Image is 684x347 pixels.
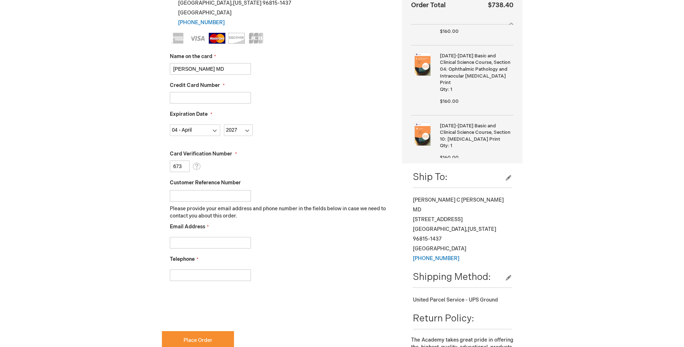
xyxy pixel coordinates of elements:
span: $160.00 [440,28,459,34]
strong: [DATE]-[DATE] Basic and Clinical Science Course, Section 04: Ophthalmic Pathology and Intraocular... [440,53,511,86]
img: MasterCard [209,33,225,44]
span: Qty [440,143,448,149]
span: Customer Reference Number [170,180,241,186]
span: Shipping Method: [413,272,491,283]
span: Card Verification Number [170,151,232,157]
img: American Express [170,33,186,44]
input: Card Verification Number [170,161,190,172]
span: Name on the card [170,53,212,60]
span: 1 [450,143,452,149]
span: Qty [440,87,448,92]
a: [PHONE_NUMBER] [178,19,225,26]
span: $160.00 [440,98,459,104]
span: 1 [450,87,452,92]
img: 2025-2026 Basic and Clinical Science Course, Section 04: Ophthalmic Pathology and Intraocular Tum... [411,53,434,76]
p: Please provide your email address and phone number in the fields below in case we need to contact... [170,205,392,220]
div: [PERSON_NAME] C [PERSON_NAME] MD [STREET_ADDRESS] [GEOGRAPHIC_DATA] , 96815-1437 [GEOGRAPHIC_DATA] [413,195,511,263]
img: 2025-2026 Basic and Clinical Science Course, Section 10: Glaucoma Print [411,123,434,146]
span: $160.00 [440,155,459,161]
input: Credit Card Number [170,92,251,104]
span: Ship To: [413,172,447,183]
span: Telephone [170,256,195,262]
span: $738.40 [488,1,513,9]
span: Email Address [170,224,205,230]
span: Return Policy: [413,313,474,324]
span: United Parcel Service - UPS Ground [413,297,498,303]
span: Place Order [184,337,212,343]
img: JCB [248,33,264,44]
strong: [DATE]-[DATE] Basic and Clinical Science Course, Section 10: [MEDICAL_DATA] Print [440,123,511,143]
span: [US_STATE] [468,226,496,232]
iframe: reCAPTCHA [162,293,272,321]
span: Credit Card Number [170,82,220,88]
img: Discover [228,33,245,44]
span: Expiration Date [170,111,208,117]
a: [PHONE_NUMBER] [413,255,459,262]
img: Visa [189,33,206,44]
